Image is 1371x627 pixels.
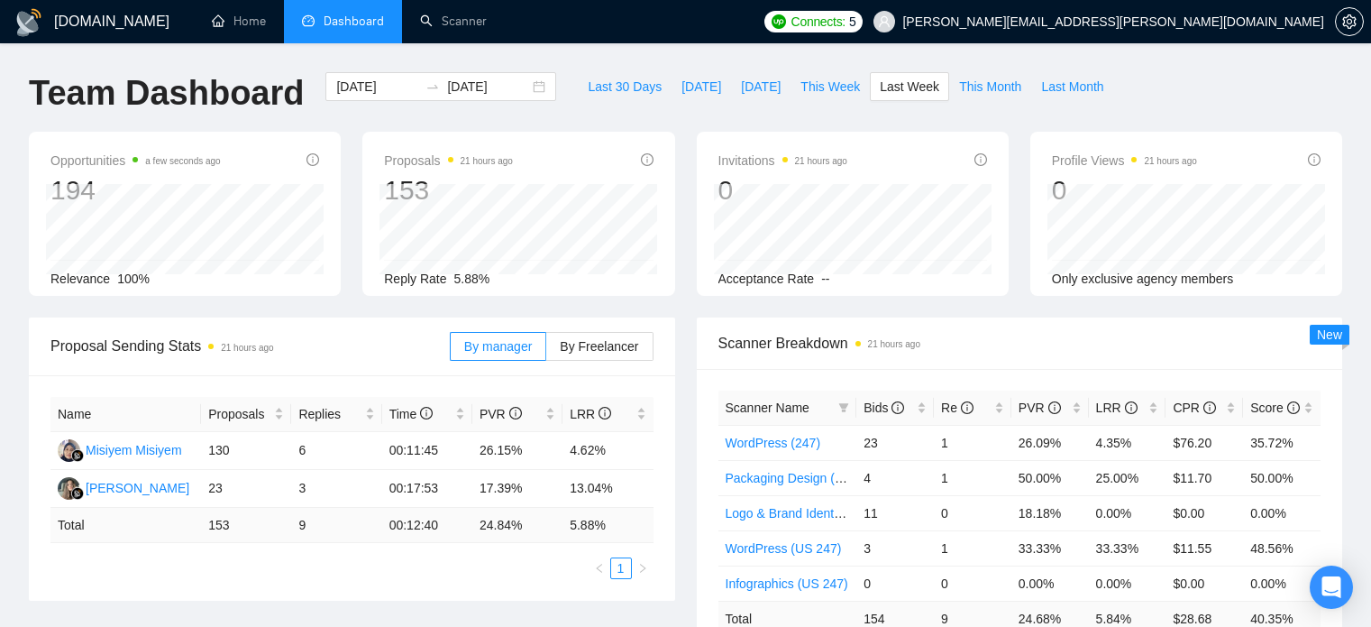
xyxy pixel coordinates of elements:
span: left [594,563,605,574]
th: Name [50,397,201,432]
li: Previous Page [589,558,610,579]
a: searchScanner [420,14,487,29]
td: 3 [291,470,381,508]
h1: Team Dashboard [29,72,304,115]
span: Last 30 Days [588,77,662,97]
td: 0.00% [1243,566,1321,601]
div: 0 [718,173,847,207]
span: Acceptance Rate [718,272,815,286]
td: 0 [934,495,1011,530]
td: 4.35% [1089,425,1166,460]
img: logo [14,8,43,37]
span: [DATE] [741,77,781,97]
span: info-circle [961,401,973,414]
td: 0.00% [1089,495,1166,530]
div: Open Intercom Messenger [1310,566,1353,609]
span: By manager [464,339,532,354]
span: Opportunities [50,150,221,171]
th: Replies [291,397,381,432]
td: 4 [856,460,934,495]
td: 5.88 % [562,508,653,543]
span: PVR [480,407,522,421]
time: 21 hours ago [1144,156,1196,166]
td: $11.55 [1165,530,1243,566]
span: info-circle [1048,401,1061,414]
a: Packaging Design (US 247) [726,471,882,485]
td: 1 [934,425,1011,460]
span: Connects: [791,12,845,32]
a: homeHome [212,14,266,29]
span: 5 [849,12,856,32]
span: info-circle [509,407,522,420]
div: 153 [384,173,513,207]
td: 0.00% [1089,566,1166,601]
span: Proposal Sending Stats [50,335,450,357]
span: Scanner Name [726,401,809,415]
span: Last Week [880,77,939,97]
td: 1 [934,460,1011,495]
a: setting [1335,14,1364,29]
td: 00:12:40 [382,508,472,543]
time: 21 hours ago [868,339,920,349]
td: 18.18% [1011,495,1089,530]
span: Reply Rate [384,272,446,286]
td: 23 [856,425,934,460]
span: Bids [864,401,904,415]
span: info-circle [1308,153,1321,166]
button: Last Month [1031,72,1113,101]
span: user [878,15,891,28]
span: info-circle [974,153,987,166]
td: $76.20 [1165,425,1243,460]
span: New [1317,327,1342,342]
time: 21 hours ago [795,156,847,166]
span: to [425,79,440,94]
a: LK[PERSON_NAME] [58,480,189,494]
button: [DATE] [731,72,791,101]
span: PVR [1019,401,1061,415]
button: Last 30 Days [578,72,672,101]
td: 11 [856,495,934,530]
td: 6 [291,432,381,470]
button: right [632,558,654,579]
span: Profile Views [1052,150,1197,171]
td: Total [50,508,201,543]
span: swap-right [425,79,440,94]
span: CPR [1173,401,1215,415]
input: Start date [336,77,418,97]
td: $11.70 [1165,460,1243,495]
td: $0.00 [1165,566,1243,601]
img: gigradar-bm.png [71,449,84,462]
td: 35.72% [1243,425,1321,460]
button: setting [1335,7,1364,36]
span: Replies [298,404,361,424]
span: By Freelancer [560,339,638,354]
button: This Week [791,72,870,101]
span: Re [941,401,973,415]
td: 25.00% [1089,460,1166,495]
td: 50.00% [1243,460,1321,495]
span: 100% [117,272,150,286]
span: Only exclusive agency members [1052,272,1234,286]
span: right [637,563,648,574]
span: Relevance [50,272,110,286]
div: [PERSON_NAME] [86,478,189,498]
img: upwork-logo.png [772,14,786,29]
span: LRR [1096,401,1138,415]
button: left [589,558,610,579]
td: 33.33% [1089,530,1166,566]
span: filter [838,402,849,413]
time: 21 hours ago [221,343,273,353]
td: 13.04% [562,470,653,508]
td: 0.00% [1243,495,1321,530]
li: Next Page [632,558,654,579]
input: End date [447,77,529,97]
span: info-circle [306,153,319,166]
span: Last Month [1041,77,1103,97]
button: Last Week [870,72,949,101]
span: Proposals [384,150,513,171]
time: a few seconds ago [145,156,220,166]
span: [DATE] [681,77,721,97]
span: info-circle [891,401,904,414]
span: 5.88% [454,272,490,286]
span: Scanner Breakdown [718,332,1321,355]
